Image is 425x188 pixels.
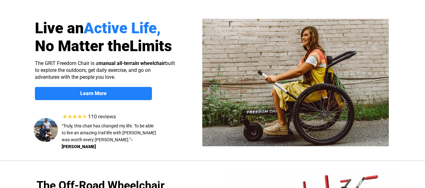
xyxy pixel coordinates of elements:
a: Learn More [35,87,152,100]
span: Active Life, [84,19,161,37]
strong: Learn More [80,90,107,96]
strong: manual all-terrain wheelchair [98,60,165,66]
span: The GRIT Freedom Chair is a built to explore the outdoors, get daily exercise, and go on adventur... [35,60,175,80]
span: “Truly, this chair has changed my life. To be able to live an amazing trail life with [PERSON_NAM... [62,123,156,142]
span: No Matter the [35,37,130,55]
span: Limits [130,37,172,55]
span: Live an [35,19,84,37]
